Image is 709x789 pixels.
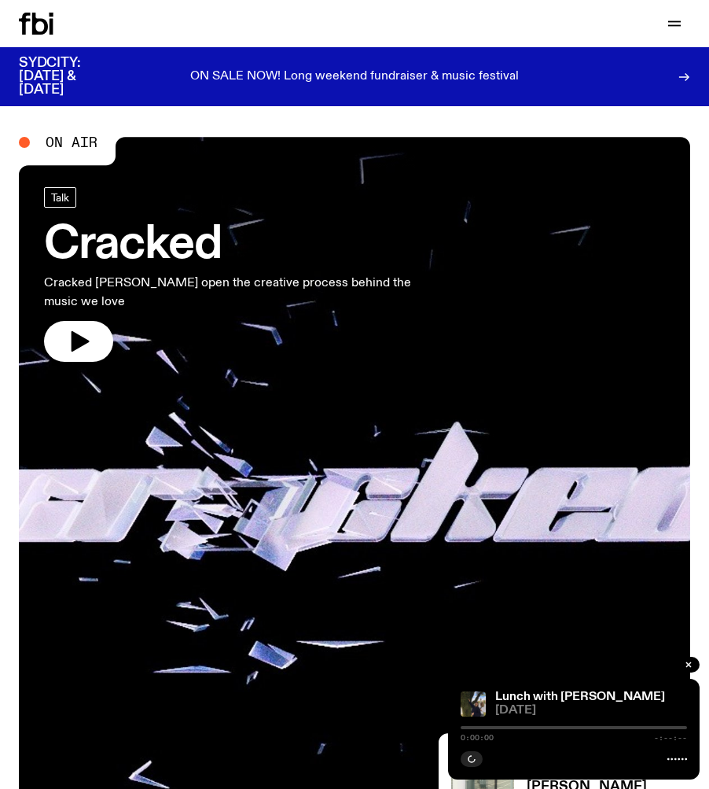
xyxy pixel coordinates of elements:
h3: Cracked [44,223,446,267]
span: 0:00:00 [461,734,494,742]
span: On Air [46,135,97,149]
p: Cracked [PERSON_NAME] open the creative process behind the music we love [44,274,446,312]
p: ON SALE NOW! Long weekend fundraiser & music festival [190,70,519,84]
span: Talk [51,191,69,203]
a: Lunch with [PERSON_NAME] [495,691,665,703]
span: -:--:-- [654,734,687,742]
h3: SYDCITY: [DATE] & [DATE] [19,57,119,97]
span: [DATE] [495,705,687,717]
a: CrackedCracked [PERSON_NAME] open the creative process behind the music we love [44,187,446,362]
a: Talk [44,187,76,208]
